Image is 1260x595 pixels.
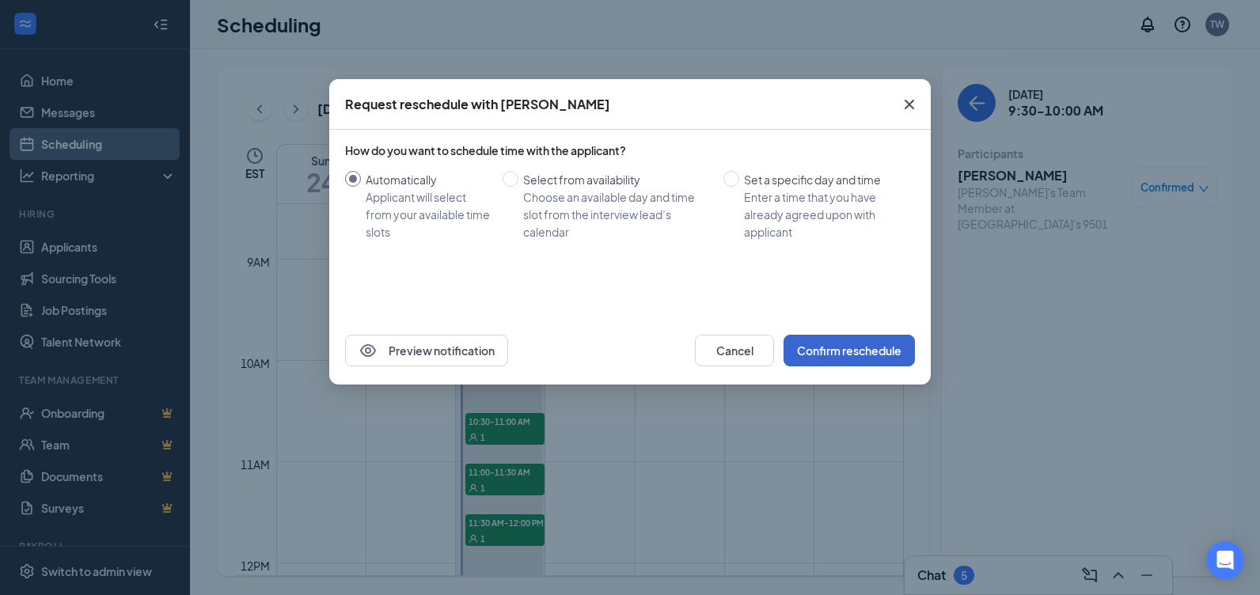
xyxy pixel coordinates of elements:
[888,79,931,130] button: Close
[695,335,774,366] button: Cancel
[366,171,490,188] div: Automatically
[523,188,711,241] div: Choose an available day and time slot from the interview lead’s calendar
[900,95,919,114] svg: Cross
[784,335,915,366] button: Confirm reschedule
[366,188,490,241] div: Applicant will select from your available time slots
[744,171,902,188] div: Set a specific day and time
[359,341,378,360] svg: Eye
[1206,541,1244,579] div: Open Intercom Messenger
[744,188,902,241] div: Enter a time that you have already agreed upon with applicant
[523,171,711,188] div: Select from availability
[345,142,915,158] div: How do you want to schedule time with the applicant?
[345,96,610,113] div: Request reschedule with [PERSON_NAME]
[345,335,508,366] button: EyePreview notification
